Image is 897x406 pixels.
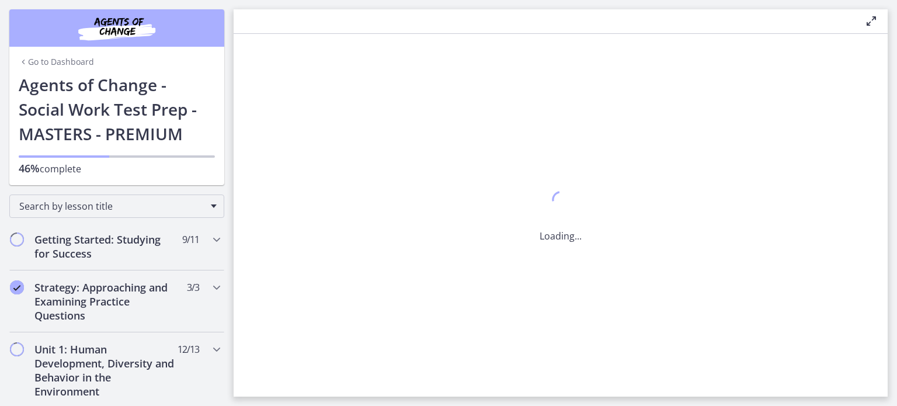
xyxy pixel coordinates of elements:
span: 9 / 11 [182,233,199,247]
h2: Strategy: Approaching and Examining Practice Questions [34,280,177,322]
i: Completed [10,280,24,294]
span: Search by lesson title [19,200,205,213]
span: 46% [19,161,40,175]
h2: Getting Started: Studying for Success [34,233,177,261]
span: 12 / 13 [178,342,199,356]
div: Search by lesson title [9,195,224,218]
span: 3 / 3 [187,280,199,294]
div: 1 [540,188,582,215]
h1: Agents of Change - Social Work Test Prep - MASTERS - PREMIUM [19,72,215,146]
p: Loading... [540,229,582,243]
p: complete [19,161,215,176]
a: Go to Dashboard [19,56,94,68]
img: Agents of Change [47,14,187,42]
h2: Unit 1: Human Development, Diversity and Behavior in the Environment [34,342,177,398]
